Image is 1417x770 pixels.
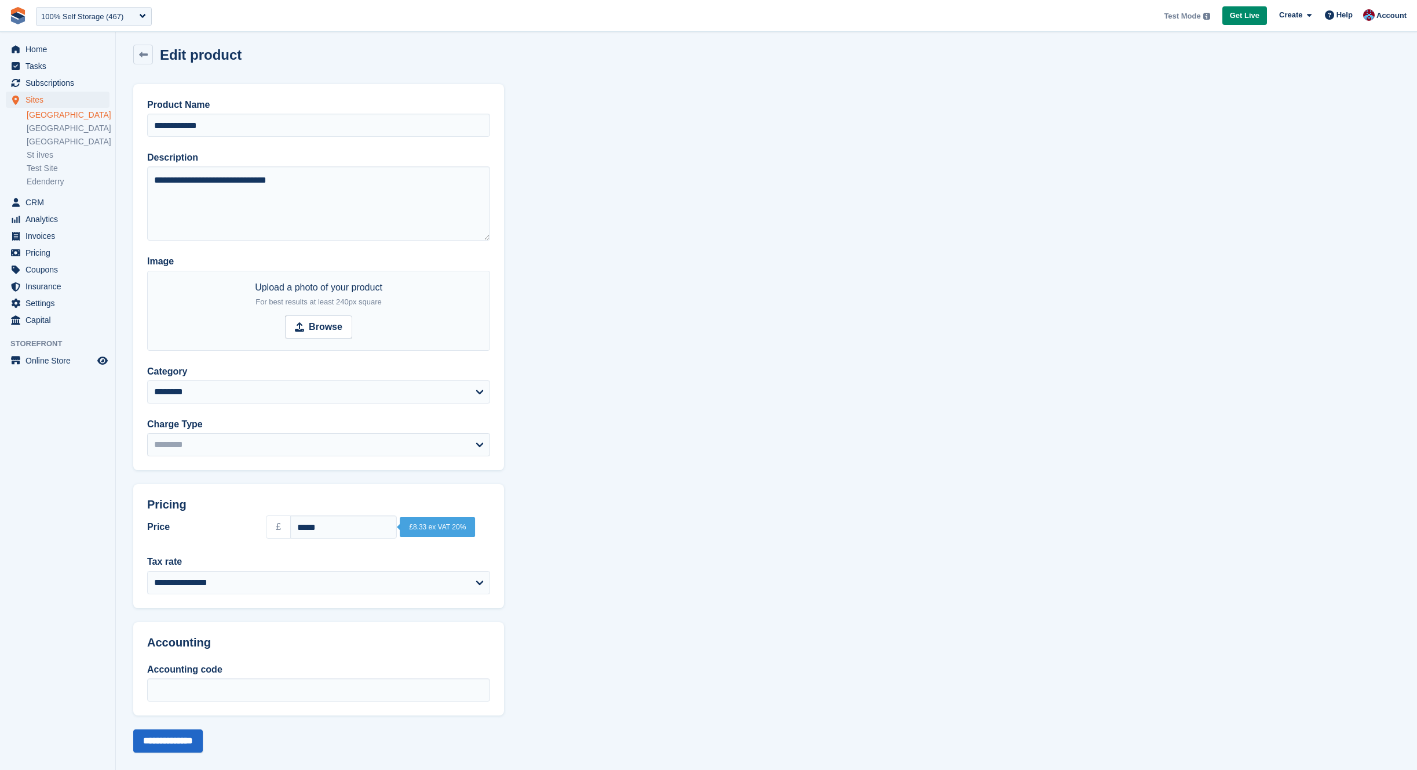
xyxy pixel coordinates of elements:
span: Test Mode [1164,10,1200,22]
label: Charge Type [147,417,490,431]
img: icon-info-grey-7440780725fd019a000dd9b08b2336e03edf1995a4989e88bcd33f0948082b44.svg [1203,13,1210,20]
a: menu [6,41,109,57]
span: Capital [25,312,95,328]
a: menu [6,278,109,295]
span: Invoices [25,228,95,244]
div: Upload a photo of your product [255,281,382,308]
a: menu [6,58,109,74]
a: [GEOGRAPHIC_DATA] [27,110,109,121]
a: [GEOGRAPHIC_DATA] [27,136,109,147]
span: Account [1376,10,1407,21]
label: Tax rate [147,555,490,569]
a: menu [6,211,109,227]
a: Test Site [27,163,109,174]
span: Tasks [25,58,95,74]
a: menu [6,228,109,244]
label: Image [147,255,490,268]
span: CRM [25,194,95,210]
span: Create [1279,9,1302,21]
span: Insurance [25,278,95,295]
span: Pricing [25,245,95,261]
span: Get Live [1230,10,1259,21]
a: Edenderry [27,176,109,187]
span: Coupons [25,261,95,278]
a: menu [6,194,109,210]
label: Accounting code [147,663,490,677]
span: Home [25,41,95,57]
div: 100% Self Storage (467) [41,11,123,23]
a: Get Live [1222,6,1267,26]
a: menu [6,245,109,261]
a: menu [6,312,109,328]
span: Help [1336,9,1353,21]
a: menu [6,75,109,91]
label: Product Name [147,98,490,112]
a: menu [6,295,109,311]
span: Settings [25,295,95,311]
img: David Hughes [1363,9,1375,21]
a: [GEOGRAPHIC_DATA] [27,123,109,134]
label: Category [147,365,490,379]
a: menu [6,261,109,278]
span: Storefront [10,338,115,350]
strong: Browse [309,320,342,334]
label: Price [147,520,252,534]
h2: Accounting [147,636,490,649]
a: menu [6,92,109,108]
label: Description [147,151,490,165]
span: Subscriptions [25,75,95,91]
span: Analytics [25,211,95,227]
span: Pricing [147,498,187,511]
span: Sites [25,92,95,108]
a: menu [6,353,109,369]
a: Preview store [96,354,109,368]
img: stora-icon-8386f47178a22dfd0bd8f6a31ec36ba5ce8667c1dd55bd0f319d3a0aa187defe.svg [9,7,27,24]
span: For best results at least 240px square [255,297,382,306]
input: Browse [285,315,352,339]
h2: Edit product [160,47,242,63]
span: Online Store [25,353,95,369]
a: St iIves [27,150,109,161]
